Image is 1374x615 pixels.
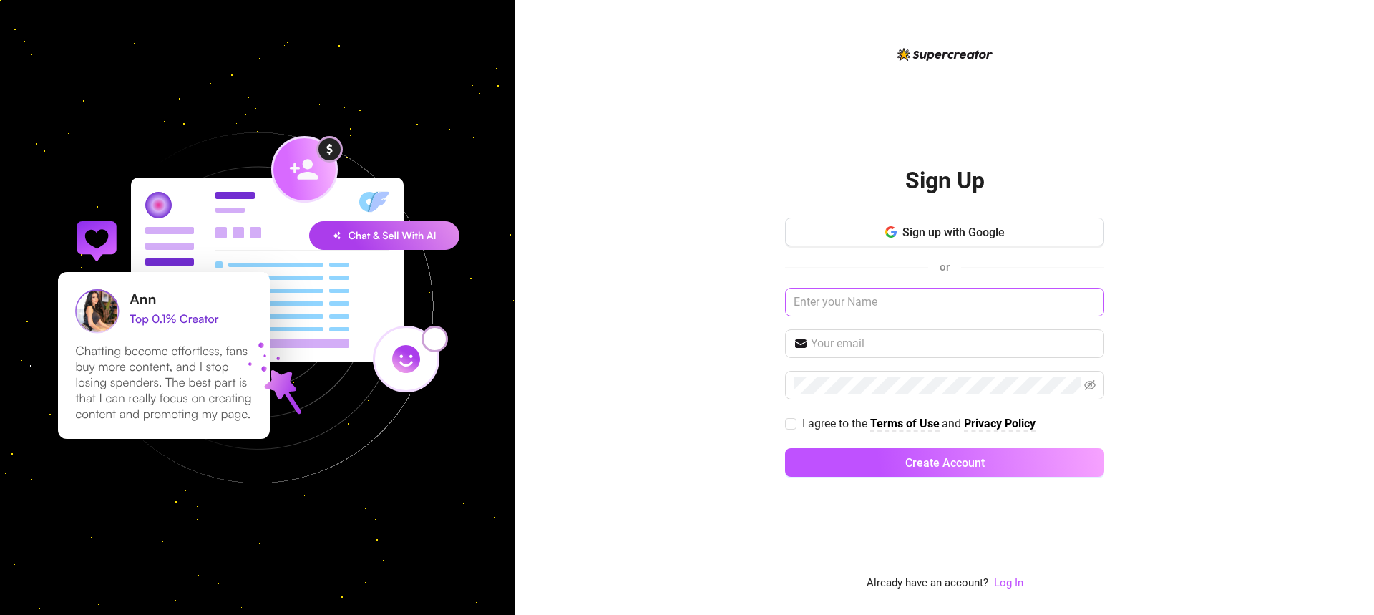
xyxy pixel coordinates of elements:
[870,417,940,432] a: Terms of Use
[867,575,988,592] span: Already have an account?
[785,218,1104,246] button: Sign up with Google
[940,261,950,273] span: or
[10,60,505,556] img: signup-background-D0MIrEPF.svg
[1084,379,1096,391] span: eye-invisible
[802,417,870,430] span: I agree to the
[905,166,985,195] h2: Sign Up
[902,226,1005,239] span: Sign up with Google
[942,417,964,430] span: and
[964,417,1036,432] a: Privacy Policy
[994,575,1023,592] a: Log In
[785,448,1104,477] button: Create Account
[811,335,1096,352] input: Your email
[897,48,993,61] img: logo-BBDzfeDw.svg
[964,417,1036,430] strong: Privacy Policy
[994,576,1023,589] a: Log In
[870,417,940,430] strong: Terms of Use
[905,456,985,470] span: Create Account
[785,288,1104,316] input: Enter your Name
